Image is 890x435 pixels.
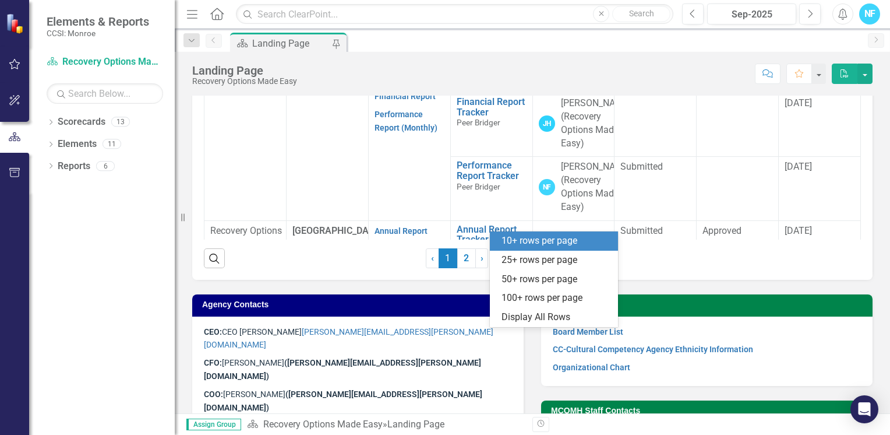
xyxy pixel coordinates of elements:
span: [PERSON_NAME] [222,358,284,367]
a: Financial Report Tracker [457,97,527,117]
td: Double-Click to Edit [697,157,779,220]
a: Performance Report (Monthly) [375,110,437,132]
span: Elements & Reports [47,15,149,29]
span: [DATE] [785,161,812,172]
span: CEO [PERSON_NAME] [204,327,493,350]
a: Performance Report Tracker [457,160,527,181]
div: Landing Page [387,419,444,430]
input: Search ClearPoint... [236,4,673,24]
strong: CEO: [204,327,222,336]
span: 1 [439,248,457,268]
div: 50+ rows per page [501,273,611,286]
div: Landing Page [192,64,297,77]
div: 11 [103,139,121,149]
img: ClearPoint Strategy [6,13,26,34]
span: Submitted [620,225,663,236]
div: 100+ rows per page [501,292,611,305]
a: 2 [457,248,476,268]
div: 6 [96,161,115,171]
span: [DATE] [785,225,812,236]
span: › [481,252,483,264]
h3: MCOMH Staff Contacts [551,406,867,415]
td: Double-Click to Edit Right Click for Context Menu [450,93,532,157]
button: Sep-2025 [707,3,796,24]
td: Double-Click to Edit Right Click for Context Menu [450,157,532,220]
a: Financial Report [375,92,436,101]
span: Assign Group [186,419,241,430]
div: Recovery Options Made Easy [192,77,297,86]
a: Organizational Chart [553,363,630,372]
h3: Agency Contacts [202,300,518,309]
a: Board Member List [553,327,623,336]
div: NF [539,179,555,195]
div: 13 [111,117,130,127]
div: Open Intercom Messenger [850,395,878,423]
strong: ([PERSON_NAME][EMAIL_ADDRESS][PERSON_NAME][DOMAIN_NAME]) [204,390,482,412]
td: Double-Click to Edit Right Click for Context Menu [450,220,532,259]
span: [DATE] [785,97,812,108]
td: Double-Click to Edit [614,157,697,220]
div: Landing Page [252,36,329,51]
a: CC-Cultural Competency Agency Ethnicity Information [553,345,753,354]
small: CCSI: Monroe [47,29,149,38]
td: Double-Click to Edit [614,220,697,259]
td: Double-Click to Edit [697,93,779,157]
td: Double-Click to Edit [697,220,779,259]
div: [PERSON_NAME] (Recovery Options Made Easy) [561,160,631,213]
a: Elements [58,138,97,151]
strong: ([PERSON_NAME][EMAIL_ADDRESS][PERSON_NAME][DOMAIN_NAME]) [204,358,481,381]
a: Annual Report [375,226,428,236]
h3: Reports [551,300,867,309]
span: ‹ [431,252,434,264]
a: Scorecards [58,115,105,129]
a: Annual Report Tracker [457,224,533,245]
p: Recovery Options Made Easy [210,224,280,251]
span: [PERSON_NAME] [204,390,482,412]
div: [PERSON_NAME] (Recovery Options Made Easy) [561,97,631,150]
button: NF [859,3,880,24]
a: Recovery Options Made Easy [263,419,383,430]
div: Sep-2025 [711,8,792,22]
span: Submitted [620,161,663,172]
td: Double-Click to Edit [614,93,697,157]
div: Display All Rows [501,311,611,324]
a: [PERSON_NAME][EMAIL_ADDRESS][PERSON_NAME][DOMAIN_NAME] [204,327,493,350]
strong: CFO: [204,358,222,367]
span: Peer Bridger [457,182,500,191]
span: Search [629,9,654,18]
div: 10+ rows per page [501,234,611,248]
span: Approved [702,225,741,236]
a: Recovery Options Made Easy [47,55,163,69]
div: JH [539,115,555,132]
span: [GEOGRAPHIC_DATA] [292,225,382,236]
input: Search Below... [47,83,163,104]
span: Peer Bridger [457,118,500,127]
div: » [247,418,524,432]
a: Reports [58,160,90,173]
button: Search [612,6,670,22]
strong: COO: [204,390,223,399]
div: 25+ rows per page [501,254,611,267]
